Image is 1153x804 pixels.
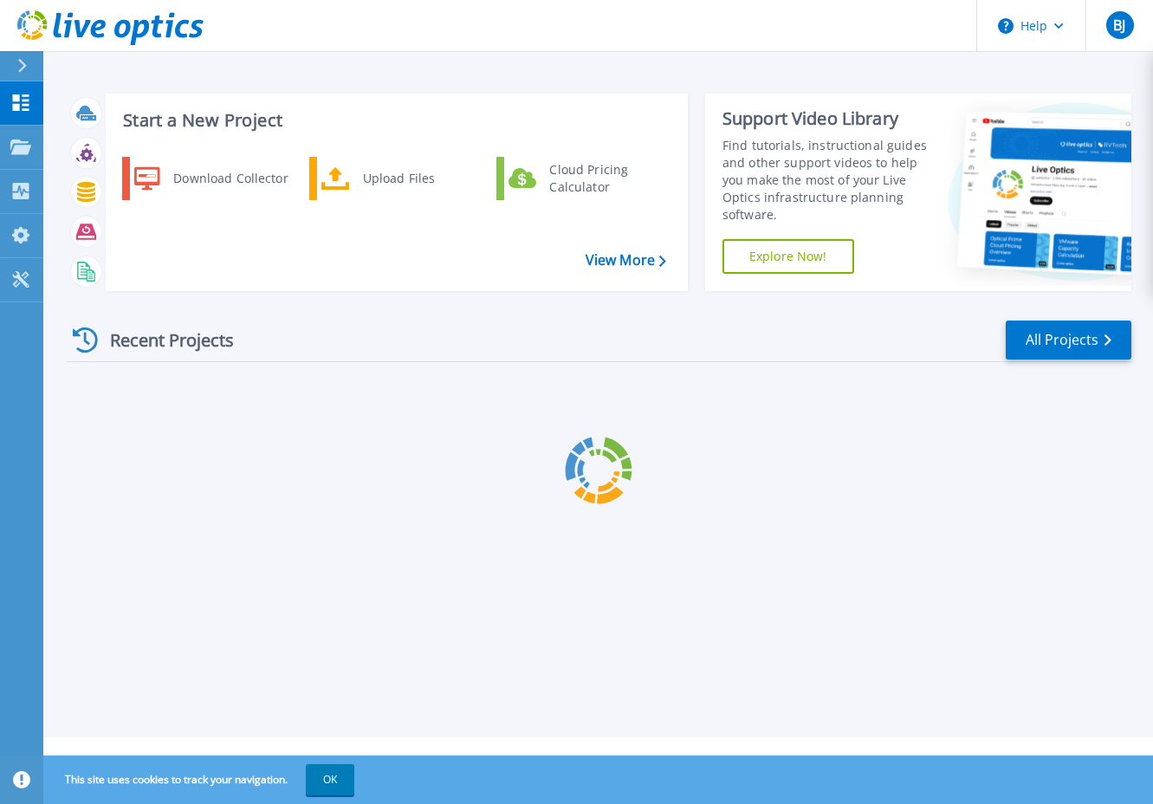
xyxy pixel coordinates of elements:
span: This site uses cookies to track your navigation. [48,764,354,795]
div: Upload Files [354,161,483,196]
button: OK [306,764,354,795]
a: View More [586,252,666,269]
a: Upload Files [309,157,487,200]
div: Cloud Pricing Calculator [541,161,669,196]
div: Download Collector [165,161,295,196]
div: Find tutorials, instructional guides and other support videos to help you make the most of your L... [722,137,934,224]
span: BJ [1113,18,1125,32]
a: Explore Now! [722,239,854,274]
h3: Start a New Project [123,111,665,130]
a: All Projects [1006,321,1131,360]
a: Download Collector [122,157,300,200]
div: Support Video Library [722,107,934,130]
div: Recent Projects [67,319,257,361]
a: Cloud Pricing Calculator [496,157,674,200]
